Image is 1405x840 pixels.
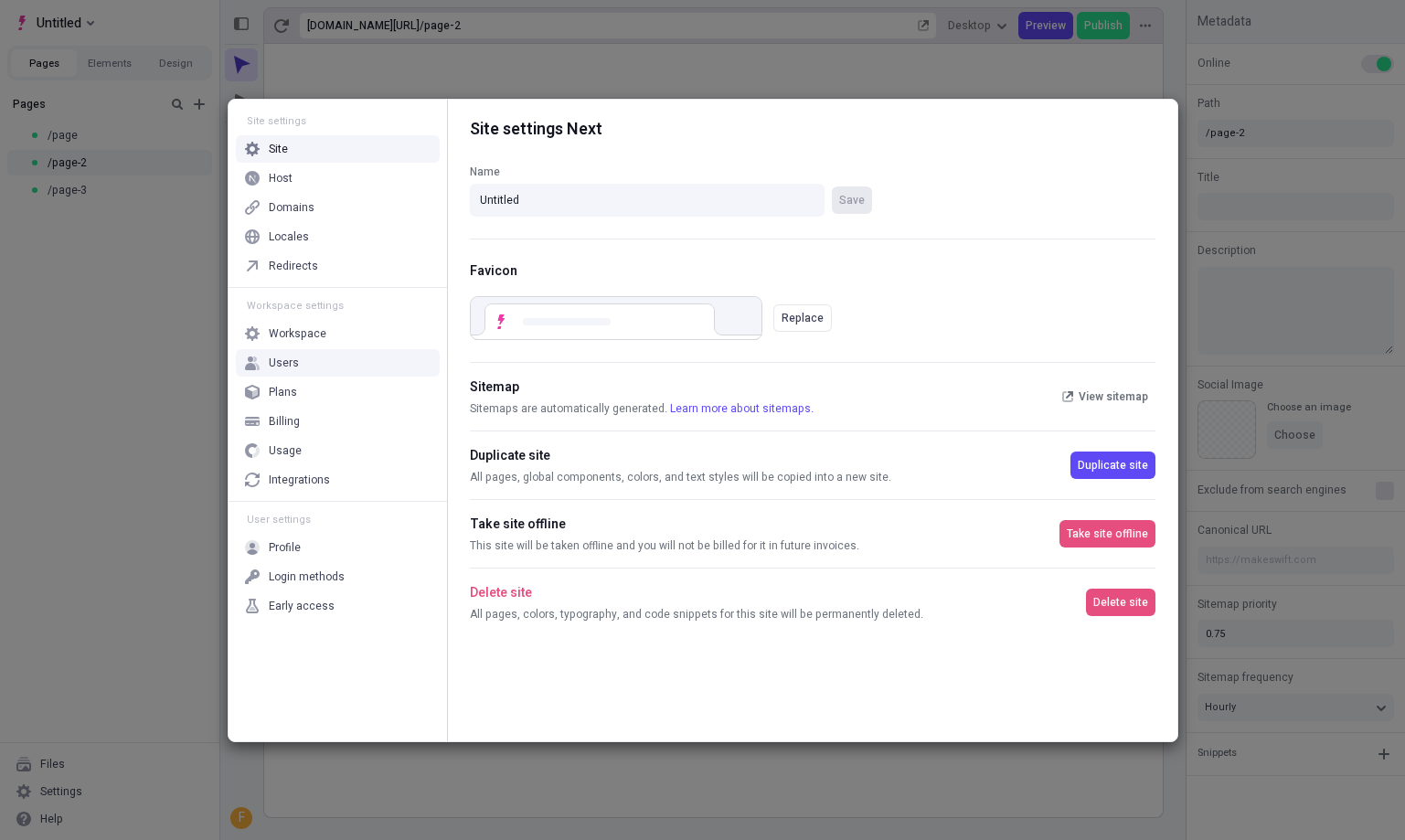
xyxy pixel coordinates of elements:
div: Host [269,171,293,186]
div: Plans [269,385,297,399]
div: Redirects [269,259,318,273]
div: Integrations [269,473,330,487]
div: Duplicate site [470,446,1070,466]
button: Name [832,186,872,214]
div: Site [269,142,288,156]
div: Workspace [269,326,326,341]
div: Take site offline [470,515,1059,535]
span: Save [839,193,865,207]
span: Take site offline [1067,526,1148,541]
button: View sitemap [1055,383,1155,410]
div: Login methods [269,569,345,584]
div: User settings [236,513,440,526]
button: Take site offline [1059,520,1155,548]
span: Duplicate site [1078,458,1148,473]
div: All pages, colors, typography, and code snippets for this site will be permanently deleted. [470,607,1086,622]
div: Replace [782,311,824,325]
div: Domains [269,200,314,215]
div: Sitemap [470,377,1055,398]
span: View sitemap [1079,389,1148,404]
div: Delete site [470,583,1086,603]
div: Users [269,356,299,370]
div: Early access [269,599,335,613]
div: Billing [269,414,300,429]
button: Duplicate site [1070,452,1155,479]
div: Workspace settings [236,299,440,313]
div: Name [470,164,872,180]
div: Favicon [470,261,1155,282]
button: Replace [773,304,832,332]
div: All pages, global components, colors, and text styles will be copied into a new site. [470,470,1070,484]
div: Site settings [236,114,440,128]
div: Locales [269,229,309,244]
span: Delete site [1093,595,1148,610]
input: NameSave [470,184,825,217]
div: Profile [269,540,301,555]
div: Sitemaps are automatically generated. [470,401,1055,416]
div: Site settings Next [470,100,1155,142]
div: Usage [269,443,302,458]
a: Learn more about sitemaps. [670,400,814,417]
div: This site will be taken offline and you will not be billed for it in future invoices. [470,538,1059,553]
button: Delete site [1086,589,1155,616]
